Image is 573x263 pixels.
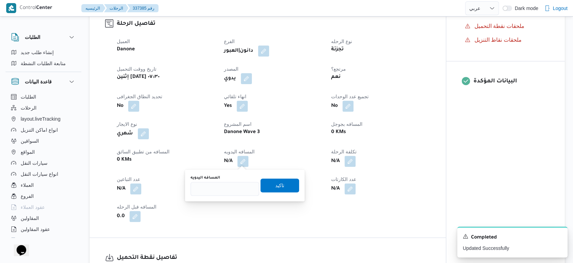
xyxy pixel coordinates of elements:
[117,102,123,110] b: No
[224,66,238,72] span: المصدر
[21,48,54,57] span: إنشاء طلب جديد
[21,170,58,178] span: انواع سيارات النقل
[21,181,34,189] span: العملاء
[117,156,132,164] b: 0 KMs
[21,93,36,101] span: الطلبات
[117,39,130,44] span: العميل
[6,3,16,13] img: X8yXhbKr1z7QwAAAABJRU5ErkJggg==
[260,179,299,192] button: تاكيد
[8,124,79,135] button: انواع اماكن التنزيل
[8,47,79,58] button: إنشاء طلب جديد
[6,91,81,241] div: قاعدة البيانات
[6,47,81,72] div: الطلبات
[275,181,284,190] span: تاكيد
[8,158,79,169] button: سيارات النقل
[117,212,125,221] b: 0.0
[331,66,346,72] span: مرتجع؟
[8,146,79,158] button: المواقع
[462,34,550,45] button: ملحقات نقاط التنزيل
[8,58,79,69] button: متابعة الطلبات النشطة
[8,135,79,146] button: السواقين
[463,245,562,252] p: Updated Successfully
[331,94,369,99] span: تجميع عدد الوحدات
[8,102,79,113] button: الرحلات
[117,204,156,210] span: المسافه فبل الرحله
[331,128,346,136] b: 0 KMs
[331,121,362,127] span: المسافه بجوجل
[117,121,137,127] span: نوع الايجار
[224,102,232,110] b: Yes
[8,169,79,180] button: انواع سيارات النقل
[331,176,356,182] span: عدد الكارتات
[117,130,133,138] b: شهري
[331,39,352,44] span: نوع الرحله
[21,148,35,156] span: المواقع
[462,21,550,32] button: ملحقات نقطة التحميل
[474,36,522,44] span: ملحقات نقاط التنزيل
[21,214,39,222] span: المقاولين
[8,180,79,191] button: العملاء
[104,4,129,12] button: الرحلات
[117,94,162,99] span: تحديد النطاق الجغرافى
[224,128,260,136] b: Danone Wave 3
[117,19,430,29] h3: تفاصيل الرحلة
[224,39,235,44] span: الفرع
[224,94,246,99] span: انهاء تلقائي
[36,6,52,11] b: Center
[21,236,49,244] span: اجهزة التليفون
[25,33,40,41] h3: الطلبات
[117,73,160,81] b: إثنين [DATE] ٠٧:٣٠
[21,225,50,233] span: عقود المقاولين
[473,77,550,86] h3: البيانات المؤكدة
[117,253,430,263] h3: تفاصيل نقطة التحميل
[8,191,79,202] button: الفروع
[331,185,340,193] b: N/A
[331,149,357,154] span: تكلفة الرحلة
[25,78,52,86] h3: قاعدة البيانات
[8,235,79,246] button: اجهزة التليفون
[117,149,170,154] span: المسافه من تطبيق السائق
[224,149,255,154] span: المسافه اليدويه
[8,202,79,213] button: عقود العملاء
[463,233,562,242] div: Notification
[21,115,60,123] span: layout.liveTracking
[21,126,58,134] span: انواع اماكن التنزيل
[21,192,34,200] span: الفروع
[553,4,567,12] span: Logout
[474,23,524,29] span: ملحقات نقطة التحميل
[224,121,252,127] span: اسم المشروع
[471,234,497,242] span: Completed
[224,47,253,55] b: دانون|العبور
[11,33,76,41] button: الطلبات
[117,185,125,193] b: N/A
[11,78,76,86] button: قاعدة البيانات
[127,4,158,12] button: 337385 رقم
[117,66,156,72] span: تاريخ ووقت التحميل
[21,59,66,68] span: متابعة الطلبات النشطة
[8,113,79,124] button: layout.liveTracking
[21,137,39,145] span: السواقين
[331,73,341,81] b: نعم
[117,176,140,182] span: عدد التباعين
[8,91,79,102] button: الطلبات
[81,4,105,12] button: الرئيسيه
[512,6,538,11] span: Dark mode
[7,235,29,256] iframe: chat widget
[224,74,236,83] b: يدوي
[117,45,135,54] b: Danone
[331,102,338,110] b: No
[21,104,37,112] span: الرحلات
[331,157,340,165] b: N/A
[191,175,220,181] label: المسافه اليدويه
[224,157,233,165] b: N/A
[331,45,344,54] b: تجزئة
[542,1,570,15] button: Logout
[21,159,48,167] span: سيارات النقل
[8,213,79,224] button: المقاولين
[474,22,524,30] span: ملحقات نقطة التحميل
[474,37,522,43] span: ملحقات نقاط التنزيل
[8,224,79,235] button: عقود المقاولين
[21,203,45,211] span: عقود العملاء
